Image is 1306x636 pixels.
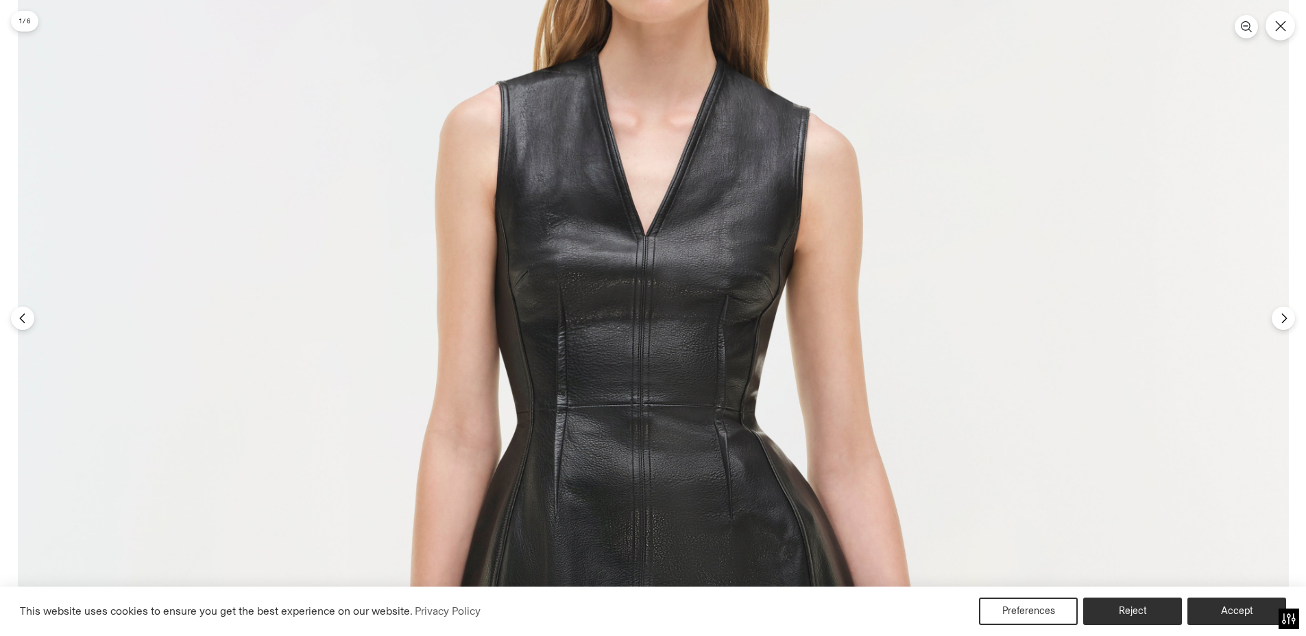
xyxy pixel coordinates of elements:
span: This website uses cookies to ensure you get the best experience on our website. [20,604,413,617]
button: Zoom [1235,15,1258,38]
button: Preferences [979,598,1078,625]
iframe: Sign Up via Text for Offers [11,584,138,625]
a: Privacy Policy (opens in a new tab) [413,601,483,622]
button: Previous [11,307,34,330]
button: Close [1266,11,1295,40]
button: Next [1272,307,1295,330]
button: Reject [1083,598,1182,625]
button: Accept [1187,598,1286,625]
